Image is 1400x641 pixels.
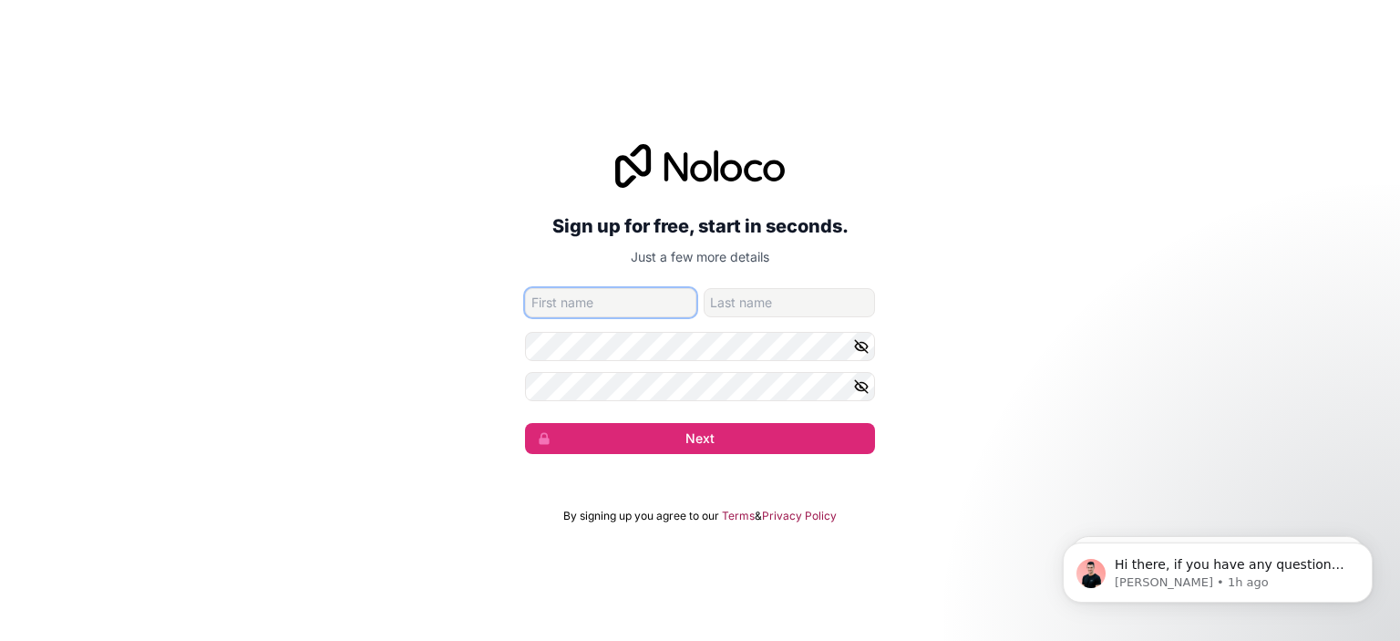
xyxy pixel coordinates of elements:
a: Privacy Policy [762,509,837,523]
p: Just a few more details [525,248,875,266]
a: Terms [722,509,755,523]
input: Password [525,332,875,361]
button: Next [525,423,875,454]
input: Confirm password [525,372,875,401]
iframe: Intercom notifications message [1035,504,1400,632]
span: & [755,509,762,523]
h2: Sign up for free, start in seconds. [525,210,875,243]
input: family-name [704,288,875,317]
input: given-name [525,288,696,317]
span: By signing up you agree to our [563,509,719,523]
